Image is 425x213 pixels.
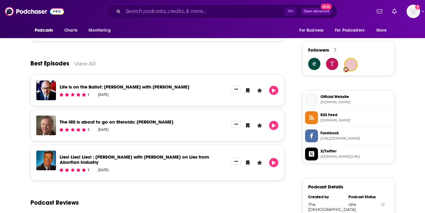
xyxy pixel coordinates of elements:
[98,93,109,97] div: [DATE]
[301,8,332,15] button: Open AdvancedNew
[376,26,387,35] span: More
[348,202,385,207] div: Idle
[407,5,420,18] button: Show profile menu
[305,148,392,160] a: X/Twitter[DOMAIN_NAME][URL]
[232,121,241,128] button: Show More Button
[59,168,87,172] div: Community Rating: 5 out of 5
[106,4,337,18] div: Search podcasts, credits, & more...
[348,195,385,199] div: Podcast Status
[64,26,77,35] span: Charts
[88,93,89,97] div: 1
[305,129,392,142] a: Facebook[URL][DOMAIN_NAME]
[60,84,189,90] a: Life is on the Ballot: Kevin McCullough with Charmaine Yoest
[320,136,392,141] span: https://www.facebook.com/The-Christian-Outlook-360456477401192
[321,4,332,10] span: New
[269,121,278,130] button: Play
[232,86,241,93] button: Show More Button
[320,100,392,105] span: christianoutlook.com
[308,195,344,199] div: Created by
[269,158,278,167] button: Play
[331,25,373,36] button: open menu
[98,128,109,132] div: [DATE]
[36,116,56,135] img: The IRS is about to go on Steroids: Bob Burney
[308,184,343,190] h3: Podcast Details
[334,47,336,53] div: 3
[243,86,252,95] button: Bookmark Episode
[59,128,87,132] div: Community Rating: 5 out of 5
[320,130,392,136] span: Facebook
[305,93,392,106] a: Official Website[DOMAIN_NAME]
[390,6,399,17] a: Show notifications dropdown
[89,26,110,35] span: Monitoring
[232,158,241,165] button: Show More Button
[326,58,338,70] img: tatenda1128
[295,25,331,36] button: open menu
[36,151,56,170] img: Lies! Lies! Lies! : Bill Bunkley with Nicole Hunt on Lies from Abortion Industry
[407,5,420,18] img: User Profile
[255,86,264,95] button: Leave a Rating
[36,81,56,100] img: Life is on the Ballot: Kevin McCullough with Charmaine Yoest
[88,168,89,172] div: 1
[305,111,392,124] a: RSS Feed[DOMAIN_NAME]
[98,168,109,172] div: [DATE]
[381,202,385,207] button: Show Info
[74,60,96,67] a: View All
[255,121,264,130] button: Leave a Rating
[30,199,79,207] h3: Podcast Reviews
[285,7,296,15] span: ⌘ K
[30,60,69,67] a: Best Episodes
[320,154,392,159] span: twitter.com/TCOutlook
[415,5,420,10] svg: Add a profile image
[59,93,87,97] div: Community Rating: 5 out of 5
[304,10,329,13] span: Open Advanced
[308,47,329,53] span: Followers
[60,119,173,125] a: The IRS is about to go on Steroids: Bob Burney
[5,6,64,17] img: Podchaser - Follow, Share and Rate Podcasts
[343,66,349,73] img: User Badge Icon
[30,25,61,36] button: open menu
[269,86,278,95] button: Play
[60,154,209,165] a: Lies! Lies! Lies! : Bill Bunkley with Nicole Hunt on Lies from Abortion Industry
[308,58,320,70] img: emma78514
[320,94,392,100] span: Official Website
[320,148,392,154] span: X/Twitter
[88,128,89,132] div: 1
[84,25,118,36] button: open menu
[345,58,357,71] a: LTSings
[299,26,324,35] span: For Business
[407,5,420,18] span: Logged in as antonettefrontgate
[372,25,395,36] button: open menu
[374,6,385,17] a: Show notifications dropdown
[320,118,392,123] span: omnycontent.com
[320,112,392,118] span: RSS Feed
[335,26,364,35] span: For Podcasters
[123,6,285,16] input: Search podcasts, credits, & more...
[243,121,252,130] button: Bookmark Episode
[243,158,252,167] button: Bookmark Episode
[35,26,53,35] span: Podcasts
[255,158,264,167] button: Leave a Rating
[60,25,81,36] a: Charts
